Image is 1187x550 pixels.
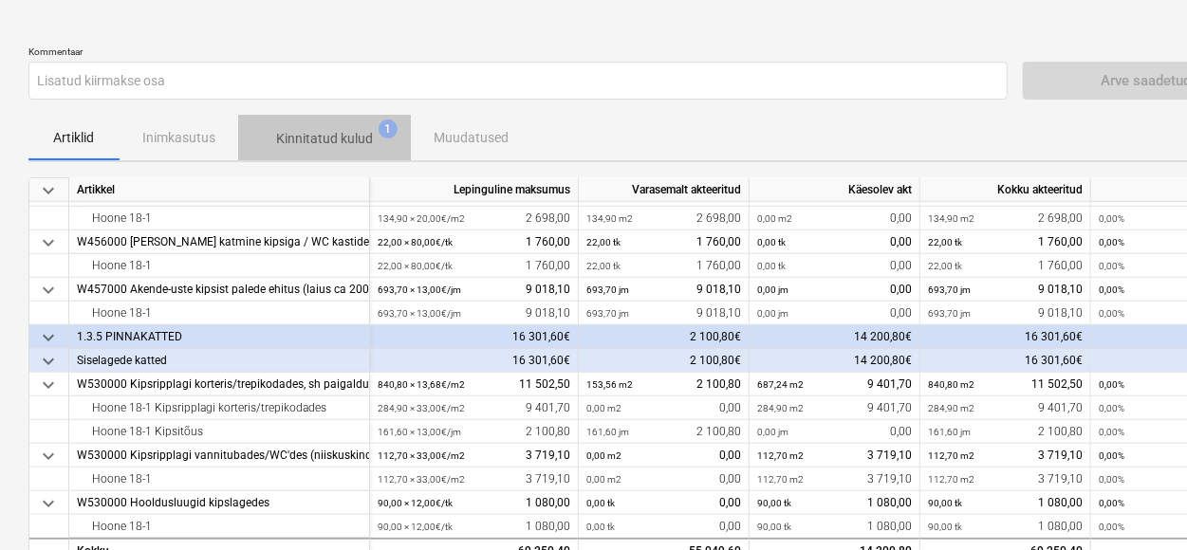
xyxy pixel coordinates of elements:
[696,254,741,278] font: 1 760,00
[1038,420,1083,444] font: 2 100,80
[1099,403,1124,413] small: 0,00%
[1099,379,1124,390] small: 0,00%
[719,515,741,539] font: 0,00
[28,46,1008,62] p: Kommentaar
[370,178,579,202] div: Lepinguline maksumus
[586,308,629,319] small: 693,70 jm
[586,498,615,508] small: 0,00 tk
[928,284,971,295] small: 693,70 jm
[77,302,362,325] div: Hoone 18-1
[757,427,788,437] small: 0,00 jm
[928,308,971,319] small: 693,70 jm
[77,230,362,254] div: W456000 [PERSON_NAME] katmine kipsiga / WC kastide ehitus
[378,522,453,532] small: 90,00 × 12,00€/tk
[378,427,461,437] small: 161,60 × 13,00€/jm
[1099,237,1124,247] small: 0,00%
[928,427,971,437] small: 161,60 jm
[378,498,453,508] small: 90,00 × 12,00€/tk
[696,230,741,254] font: 1 760,00
[757,261,786,271] small: 0,00 tk
[1099,498,1124,508] small: 0,00%
[1099,474,1124,485] small: 0,00%
[526,302,570,325] font: 9 018,10
[757,474,804,485] small: 112,70 m2
[77,444,362,467] div: W530000 Kipsripplagi vannitubades/WC'des (niiskuskindel), sh paigaldus
[1038,254,1083,278] font: 1 760,00
[586,261,621,271] small: 22,00 tk
[1099,522,1124,532] small: 0,00%
[890,420,912,444] font: 0,00
[1099,450,1124,461] small: 0,00%
[1038,467,1083,491] font: 3 719,10
[69,178,370,202] div: Artikkel
[378,379,465,390] small: 840,80 × 13,68€/m2
[719,396,741,420] font: 0,00
[867,491,912,515] font: 1 080,00
[37,492,60,515] span: keyboard_arrow_down
[519,373,570,396] font: 11 502,50
[378,308,461,319] small: 693,70 × 13,00€/jm
[378,403,465,413] small: 284,90 × 33,00€/m2
[586,474,621,485] small: 0,00 m2
[719,491,741,515] font: 0,00
[526,444,570,467] font: 3 719,10
[526,254,570,278] font: 1 760,00
[526,278,570,302] font: 9 018,10
[920,178,1091,202] div: Kokku akteeritud
[77,420,362,444] div: Hoone 18-1 Kipsitõus
[379,119,398,138] span: 1
[579,349,750,373] div: 2 100,80€
[1038,230,1083,254] font: 1 760,00
[928,261,962,271] small: 22,00 tk
[757,213,792,224] small: 0,00 m2
[928,403,974,413] small: 284,90 m2
[1038,396,1083,420] font: 9 401,70
[276,129,373,149] p: Kinnitatud kulud
[1099,308,1124,319] small: 0,00%
[890,302,912,325] font: 0,00
[77,515,362,539] div: Hoone 18-1
[586,213,633,224] small: 134,90 m2
[77,491,362,515] div: W530000 Hooldusluugid kipslagedes
[750,349,920,373] div: 14 200,80€
[867,515,912,539] font: 1 080,00
[867,444,912,467] font: 3 719,10
[586,403,621,413] small: 0,00 m2
[890,278,912,302] font: 0,00
[719,444,741,467] font: 0,00
[378,474,465,485] small: 112,70 × 33,00€/m2
[77,373,362,396] div: W530000 Kipsripplagi korteris/trepikodades, sh paigaldus
[37,179,60,202] span: keyboard_arrow_down
[757,379,804,390] small: 687,24 m2
[1038,302,1083,325] font: 9 018,10
[928,450,974,461] small: 112,70 m2
[526,396,570,420] font: 9 401,70
[1099,284,1124,295] small: 0,00%
[37,445,60,467] span: keyboard_arrow_down
[586,450,621,461] small: 0,00 m2
[757,522,791,532] small: 90,00 tk
[1038,278,1083,302] font: 9 018,10
[867,396,912,420] font: 9 401,70
[750,178,920,202] div: Käesolev akt
[920,325,1091,349] div: 16 301,60€
[696,302,741,325] font: 9 018,10
[1031,373,1083,396] font: 11 502,50
[77,349,362,373] div: Siselagede katted
[1038,444,1083,467] font: 3 719,10
[586,237,621,247] small: 22,00 tk
[586,427,629,437] small: 161,60 jm
[77,254,362,278] div: Hoone 18-1
[378,450,465,461] small: 112,70 × 33,00€/m2
[928,522,962,532] small: 90,00 tk
[757,498,791,508] small: 90,00 tk
[586,284,629,295] small: 693,70 jm
[1038,515,1083,539] font: 1 080,00
[1099,213,1124,224] small: 0,00%
[526,491,570,515] font: 1 080,00
[867,373,912,396] font: 9 401,70
[928,379,974,390] small: 840,80 m2
[37,231,60,254] span: keyboard_arrow_down
[526,515,570,539] font: 1 080,00
[378,237,453,247] small: 22,00 × 80,00€/tk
